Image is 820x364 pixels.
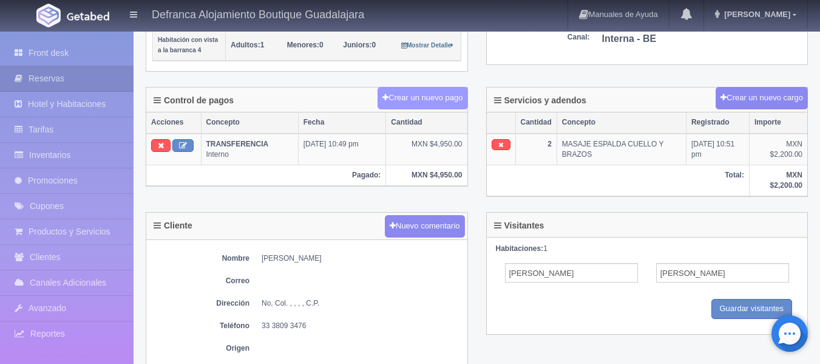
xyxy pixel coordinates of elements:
[287,41,319,49] strong: Menores:
[386,134,467,165] td: MXN $4,950.00
[401,42,454,49] small: Mostrar Detalle
[201,112,298,133] th: Concepto
[154,221,192,230] h4: Cliente
[496,244,544,253] strong: Habitaciones:
[152,6,364,21] h4: Defranca Alojamiento Boutique Guadalajara
[515,112,557,133] th: Cantidad
[36,4,61,27] img: Getabed
[152,276,249,286] dt: Correo
[152,321,249,331] dt: Teléfono
[201,134,298,165] td: Interno
[557,112,686,133] th: Concepto
[67,12,109,21] img: Getabed
[749,112,807,133] th: Importe
[749,165,807,196] th: MXN $2,200.00
[493,32,590,43] dt: Canal:
[152,343,249,354] dt: Origen
[686,112,749,133] th: Registrado
[716,87,808,109] button: Crear un nuevo cargo
[547,140,552,148] b: 2
[656,263,789,283] input: Apellidos del Adulto
[146,165,386,185] th: Pagado:
[152,298,249,309] dt: Dirección
[287,41,324,49] span: 0
[562,140,663,159] span: MASAJE ESPALDA CUELLO Y BRAZOS
[496,244,799,254] div: 1
[487,165,750,196] th: Total:
[231,41,264,49] span: 1
[386,165,467,185] th: MXN $4,950.00
[262,321,461,331] dd: 33 3809 3476
[378,87,467,109] button: Crear un nuevo pago
[298,112,386,133] th: Fecha
[343,41,371,49] strong: Juniors:
[401,41,454,49] a: Mostrar Detalle
[494,221,544,230] h4: Visitantes
[749,134,807,165] td: MXN $2,200.00
[602,33,657,44] b: Interna - BE
[711,299,793,319] input: Guardar visitantes
[505,263,638,283] input: Nombre del Adulto
[262,298,461,309] dd: No, Col. , , , , C.P.
[385,215,465,238] button: Nuevo comentario
[343,41,376,49] span: 0
[262,253,461,264] dd: [PERSON_NAME]
[494,96,586,105] h4: Servicios y adendos
[231,41,260,49] strong: Adultos:
[146,112,201,133] th: Acciones
[152,253,249,264] dt: Nombre
[298,134,386,165] td: [DATE] 10:49 pm
[386,112,467,133] th: Cantidad
[686,134,749,165] td: [DATE] 10:51 pm
[158,36,218,53] small: Habitación con vista a la barranca 4
[721,10,790,19] span: [PERSON_NAME]
[154,96,234,105] h4: Control de pagos
[206,140,269,148] b: TRANSFERENCIA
